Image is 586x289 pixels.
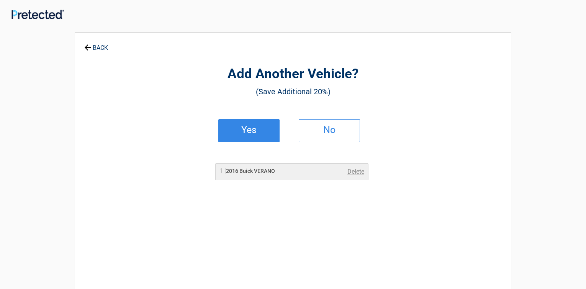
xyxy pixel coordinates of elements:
span: 1 | [219,167,226,174]
h3: (Save Additional 20%) [117,85,469,98]
img: Main Logo [11,10,64,19]
a: Delete [347,167,364,176]
h2: 2016 Buick VERANO [219,167,275,175]
h2: No [307,127,352,133]
h2: Add Another Vehicle? [117,65,469,83]
a: BACK [83,38,110,51]
h2: Yes [226,127,272,133]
